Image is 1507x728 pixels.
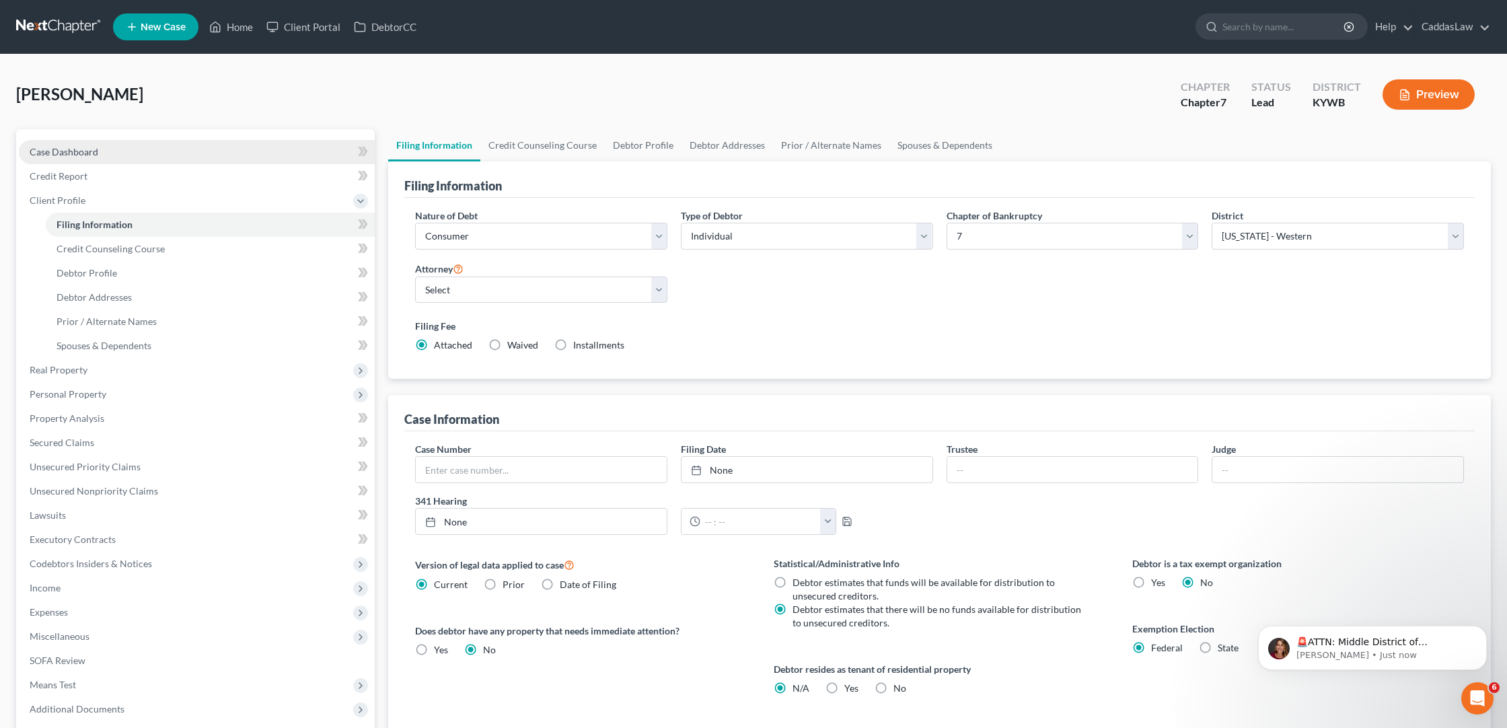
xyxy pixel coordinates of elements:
[774,662,1105,676] label: Debtor resides as tenant of residential property
[19,479,375,503] a: Unsecured Nonpriority Claims
[347,15,423,39] a: DebtorCC
[30,146,98,157] span: Case Dashboard
[30,558,152,569] span: Codebtors Insiders & Notices
[1212,209,1243,223] label: District
[57,316,157,327] span: Prior / Alternate Names
[1251,79,1291,95] div: Status
[30,679,76,690] span: Means Test
[434,579,468,590] span: Current
[46,310,375,334] a: Prior / Alternate Names
[404,178,502,194] div: Filing Information
[19,527,375,552] a: Executory Contracts
[57,340,151,351] span: Spouses & Dependents
[1220,96,1226,108] span: 7
[793,604,1081,628] span: Debtor estimates that there will be no funds available for distribution to unsecured creditors.
[46,334,375,358] a: Spouses & Dependents
[415,260,464,277] label: Attorney
[203,15,260,39] a: Home
[19,164,375,188] a: Credit Report
[793,577,1055,602] span: Debtor estimates that funds will be available for distribution to unsecured creditors.
[19,455,375,479] a: Unsecured Priority Claims
[507,339,538,351] span: Waived
[560,579,616,590] span: Date of Filing
[16,84,143,104] span: [PERSON_NAME]
[30,582,61,593] span: Income
[46,285,375,310] a: Debtor Addresses
[844,682,858,694] span: Yes
[1383,79,1475,110] button: Preview
[30,534,116,545] span: Executory Contracts
[415,442,472,456] label: Case Number
[573,339,624,351] span: Installments
[1151,577,1165,588] span: Yes
[141,22,186,32] span: New Case
[1489,682,1500,693] span: 6
[30,194,85,206] span: Client Profile
[893,682,906,694] span: No
[30,461,141,472] span: Unsecured Priority Claims
[30,703,124,715] span: Additional Documents
[30,364,87,375] span: Real Property
[19,649,375,673] a: SOFA Review
[947,209,1042,223] label: Chapter of Bankruptcy
[404,411,499,427] div: Case Information
[1313,79,1361,95] div: District
[30,485,158,497] span: Unsecured Nonpriority Claims
[57,291,132,303] span: Debtor Addresses
[947,457,1198,482] input: --
[46,237,375,261] a: Credit Counseling Course
[416,457,667,482] input: Enter case number...
[483,644,496,655] span: No
[1368,15,1413,39] a: Help
[415,209,478,223] label: Nature of Debt
[1461,682,1494,715] iframe: Intercom live chat
[1132,556,1464,571] label: Debtor is a tax exempt organization
[30,655,85,666] span: SOFA Review
[19,503,375,527] a: Lawsuits
[1313,95,1361,110] div: KYWB
[1218,642,1239,653] span: State
[19,406,375,431] a: Property Analysis
[415,624,747,638] label: Does debtor have any property that needs immediate attention?
[30,412,104,424] span: Property Analysis
[681,209,743,223] label: Type of Debtor
[1238,597,1507,692] iframe: Intercom notifications message
[416,509,667,534] a: None
[19,431,375,455] a: Secured Claims
[30,388,106,400] span: Personal Property
[605,129,682,161] a: Debtor Profile
[30,437,94,448] span: Secured Claims
[434,644,448,655] span: Yes
[774,556,1105,571] label: Statistical/Administrative Info
[1200,577,1213,588] span: No
[408,494,940,508] label: 341 Hearing
[682,129,773,161] a: Debtor Addresses
[700,509,821,534] input: -- : --
[260,15,347,39] a: Client Portal
[682,457,932,482] a: None
[46,213,375,237] a: Filing Information
[1181,95,1230,110] div: Chapter
[793,682,809,694] span: N/A
[30,509,66,521] span: Lawsuits
[1212,457,1463,482] input: --
[415,319,1464,333] label: Filing Fee
[947,442,978,456] label: Trustee
[681,442,726,456] label: Filing Date
[503,579,525,590] span: Prior
[889,129,1000,161] a: Spouses & Dependents
[46,261,375,285] a: Debtor Profile
[1132,622,1464,636] label: Exemption Election
[30,606,68,618] span: Expenses
[773,129,889,161] a: Prior / Alternate Names
[30,170,87,182] span: Credit Report
[1415,15,1490,39] a: CaddasLaw
[415,556,747,573] label: Version of legal data applied to case
[30,630,89,642] span: Miscellaneous
[434,339,472,351] span: Attached
[57,243,165,254] span: Credit Counseling Course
